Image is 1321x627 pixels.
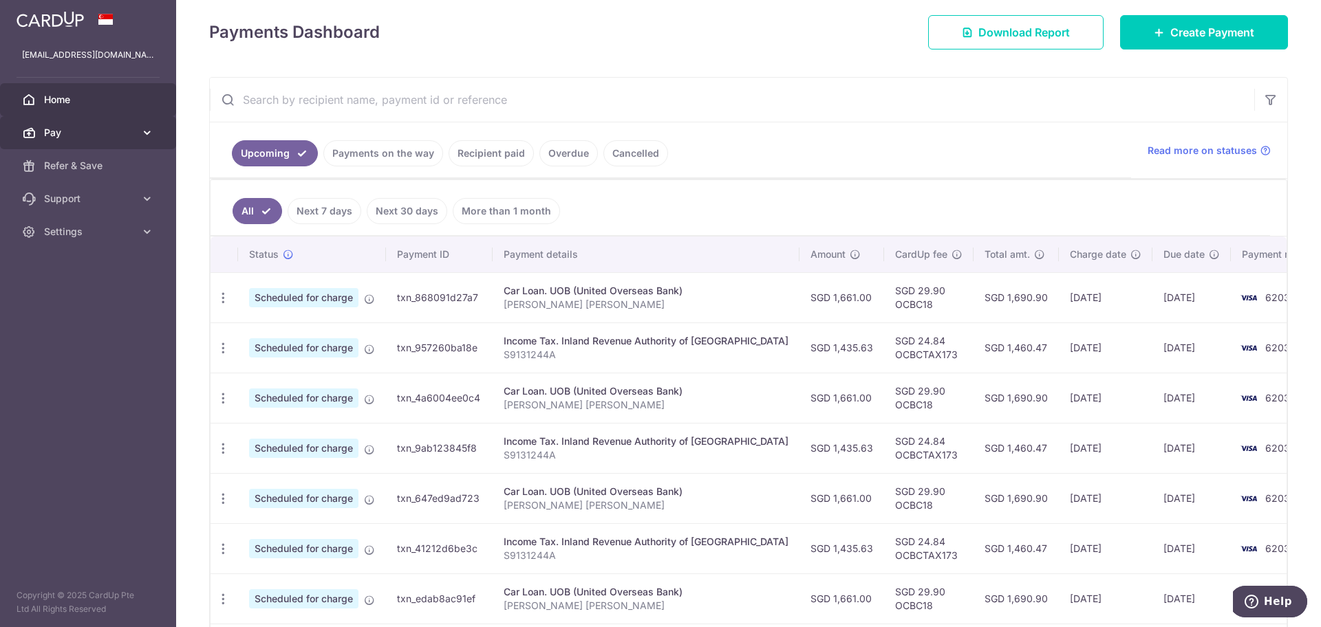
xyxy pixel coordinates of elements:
[210,78,1254,122] input: Search by recipient name, payment id or reference
[1163,247,1205,261] span: Due date
[985,247,1030,261] span: Total amt.
[1235,289,1263,306] img: Bank Card
[1265,492,1290,504] span: 6203
[974,373,1059,423] td: SGD 1,690.90
[504,599,788,613] p: [PERSON_NAME] [PERSON_NAME]
[1120,15,1288,49] a: Create Payment
[504,448,788,462] p: S9131244A
[232,140,318,166] a: Upcoming
[799,473,884,523] td: SGD 1,661.00
[17,11,84,27] img: CardUp
[504,434,788,448] div: Income Tax. Inland Revenue Authority of [GEOGRAPHIC_DATA]
[249,589,358,608] span: Scheduled for charge
[386,236,493,272] th: Payment ID
[1265,542,1290,554] span: 6203
[1235,440,1263,456] img: Bank Card
[1059,523,1152,573] td: [DATE]
[386,423,493,473] td: txn_9ab123845f8
[974,573,1059,624] td: SGD 1,690.90
[44,192,135,206] span: Support
[928,15,1104,49] a: Download Report
[884,272,974,322] td: SGD 29.90 OCBC18
[1152,373,1231,423] td: [DATE]
[504,498,788,512] p: [PERSON_NAME] [PERSON_NAME]
[799,373,884,423] td: SGD 1,661.00
[31,10,59,22] span: Help
[504,284,788,298] div: Car Loan. UOB (United Overseas Bank)
[1059,322,1152,373] td: [DATE]
[978,24,1070,41] span: Download Report
[1152,473,1231,523] td: [DATE]
[249,439,358,458] span: Scheduled for charge
[603,140,668,166] a: Cancelled
[1059,272,1152,322] td: [DATE]
[1059,473,1152,523] td: [DATE]
[1152,423,1231,473] td: [DATE]
[1235,490,1263,507] img: Bank Card
[504,334,788,348] div: Income Tax. Inland Revenue Authority of [GEOGRAPHIC_DATA]
[895,247,947,261] span: CardUp fee
[249,288,358,307] span: Scheduled for charge
[799,573,884,624] td: SGD 1,661.00
[504,384,788,398] div: Car Loan. UOB (United Overseas Bank)
[1152,322,1231,373] td: [DATE]
[367,198,447,224] a: Next 30 days
[453,198,560,224] a: More than 1 month
[799,322,884,373] td: SGD 1,435.63
[249,539,358,558] span: Scheduled for charge
[884,523,974,573] td: SGD 24.84 OCBCTAX173
[288,198,361,224] a: Next 7 days
[974,322,1059,373] td: SGD 1,460.47
[1152,272,1231,322] td: [DATE]
[1170,24,1254,41] span: Create Payment
[44,225,135,239] span: Settings
[974,473,1059,523] td: SGD 1,690.90
[1235,390,1263,406] img: Bank Card
[1265,392,1290,404] span: 6203
[504,348,788,362] p: S9131244A
[44,159,135,173] span: Refer & Save
[504,535,788,549] div: Income Tax. Inland Revenue Authority of [GEOGRAPHIC_DATA]
[884,423,974,473] td: SGD 24.84 OCBCTAX173
[799,423,884,473] td: SGD 1,435.63
[974,423,1059,473] td: SGD 1,460.47
[810,247,846,261] span: Amount
[799,523,884,573] td: SGD 1,435.63
[539,140,598,166] a: Overdue
[884,473,974,523] td: SGD 29.90 OCBC18
[1235,340,1263,356] img: Bank Card
[209,20,380,45] h4: Payments Dashboard
[974,272,1059,322] td: SGD 1,690.90
[386,373,493,423] td: txn_4a6004ee0c4
[323,140,443,166] a: Payments on the way
[1059,373,1152,423] td: [DATE]
[449,140,534,166] a: Recipient paid
[249,388,358,408] span: Scheduled for charge
[884,573,974,624] td: SGD 29.90 OCBC18
[974,523,1059,573] td: SGD 1,460.47
[1148,144,1257,157] span: Read more on statuses
[884,373,974,423] td: SGD 29.90 OCBC18
[1148,144,1271,157] a: Read more on statuses
[1152,573,1231,624] td: [DATE]
[1059,423,1152,473] td: [DATE]
[386,473,493,523] td: txn_647ed9ad723
[1152,523,1231,573] td: [DATE]
[504,298,788,311] p: [PERSON_NAME] [PERSON_NAME]
[504,398,788,412] p: [PERSON_NAME] [PERSON_NAME]
[504,585,788,599] div: Car Loan. UOB (United Overseas Bank)
[1059,573,1152,624] td: [DATE]
[249,338,358,357] span: Scheduled for charge
[1265,342,1290,353] span: 6203
[44,93,135,107] span: Home
[884,322,974,373] td: SGD 24.84 OCBCTAX173
[386,322,493,373] td: txn_957260ba18e
[386,272,493,322] td: txn_868091d27a7
[1265,291,1290,303] span: 6203
[1070,247,1126,261] span: Charge date
[386,573,493,624] td: txn_edab8ac91ef
[233,198,282,224] a: All
[504,485,788,498] div: Car Loan. UOB (United Overseas Bank)
[504,549,788,562] p: S9131244A
[799,272,884,322] td: SGD 1,661.00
